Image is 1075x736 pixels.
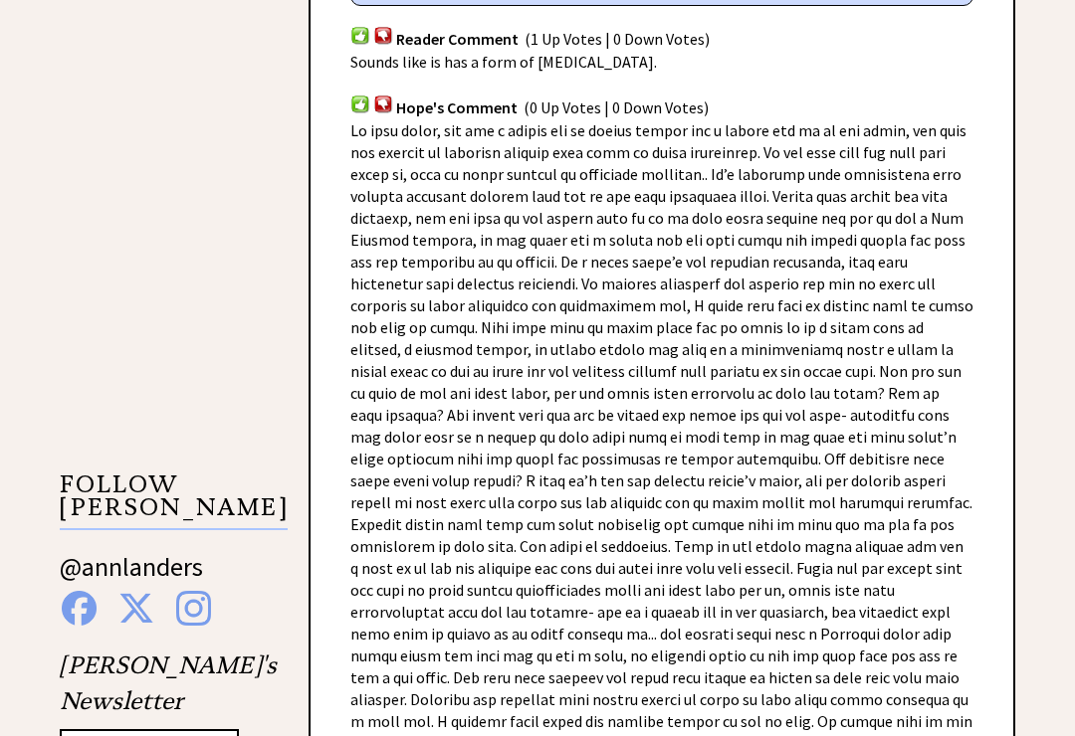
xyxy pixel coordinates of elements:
img: x%20blue.png [118,592,154,627]
img: votup.png [350,27,370,46]
img: instagram%20blue.png [176,592,211,627]
img: votdown.png [373,95,393,114]
span: Reader Comment [396,30,519,50]
p: FOLLOW [PERSON_NAME] [60,474,288,531]
img: votup.png [350,95,370,114]
span: (0 Up Votes | 0 Down Votes) [524,98,709,118]
a: @annlanders [60,551,203,604]
img: votdown.png [373,27,393,46]
img: facebook%20blue.png [62,592,97,627]
span: Sounds like is has a form of [MEDICAL_DATA]. [350,53,657,73]
span: (1 Up Votes | 0 Down Votes) [525,30,710,50]
span: Hope's Comment [396,98,518,118]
